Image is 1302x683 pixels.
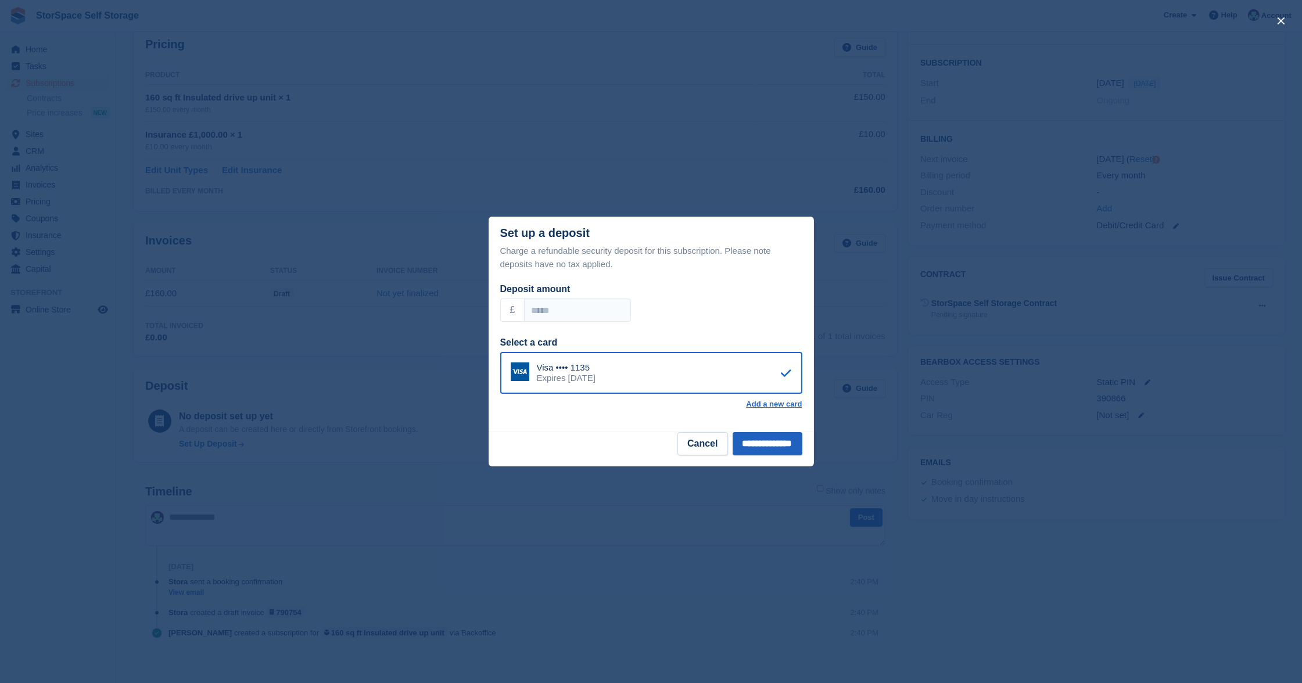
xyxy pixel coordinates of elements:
[1272,12,1290,30] button: close
[500,245,802,271] p: Charge a refundable security deposit for this subscription. Please note deposits have no tax appl...
[677,432,727,455] button: Cancel
[500,227,590,240] div: Set up a deposit
[500,336,802,350] div: Select a card
[500,284,571,294] label: Deposit amount
[746,400,802,409] a: Add a new card
[537,362,596,373] div: Visa •••• 1135
[511,362,529,381] img: Visa Logo
[537,373,596,383] div: Expires [DATE]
